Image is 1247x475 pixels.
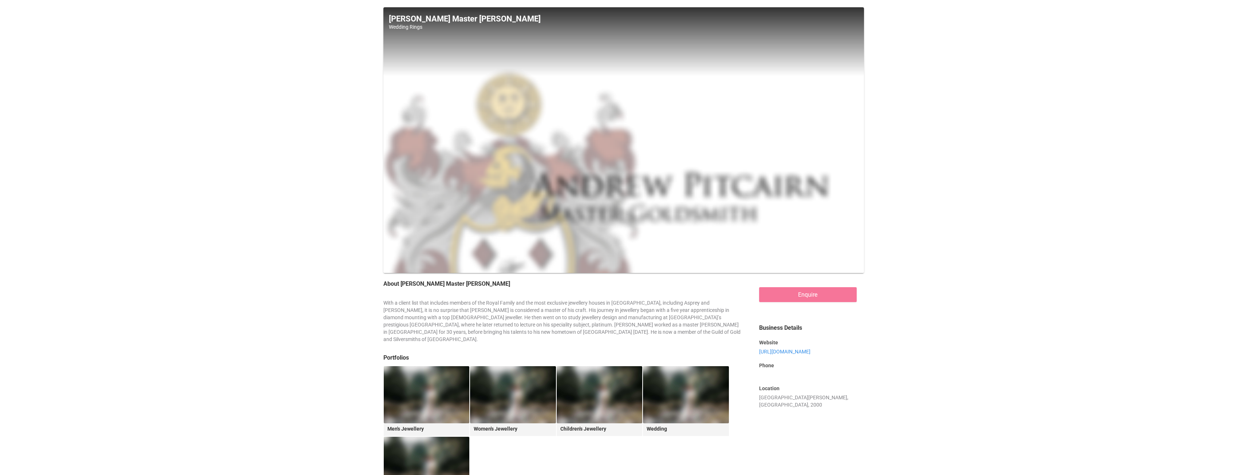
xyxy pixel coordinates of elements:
[384,423,470,432] legend: Men's Jewellery
[383,299,741,343] div: With a client list that includes members of the Royal Family and the most exclusive jewellery hou...
[383,280,741,288] legend: About [PERSON_NAME] Master [PERSON_NAME]
[470,366,556,423] img: vendor-background2.jpg
[470,423,556,432] legend: Women's Jewellery
[643,366,729,436] a: Wedding
[752,317,864,423] div: [GEOGRAPHIC_DATA][PERSON_NAME], [GEOGRAPHIC_DATA], 2000
[389,15,859,23] h1: [PERSON_NAME] Master [PERSON_NAME]
[557,366,643,436] a: Children's Jewellery
[470,366,556,436] a: Women's Jewellery
[384,366,470,436] a: Men's Jewellery
[643,423,729,432] legend: Wedding
[759,339,857,346] label: Website
[389,23,859,31] div: Wedding Rings
[759,385,857,392] label: Location
[383,354,741,362] legend: Portfolios
[557,423,643,432] legend: Children's Jewellery
[759,362,857,369] label: Phone
[384,366,470,423] img: vendor-background2.jpg
[759,349,810,355] a: [URL][DOMAIN_NAME]
[557,366,643,423] img: vendor-background2.jpg
[643,366,729,423] img: vendor-background2.jpg
[759,287,857,302] a: Enquire
[759,324,857,332] legend: Business Details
